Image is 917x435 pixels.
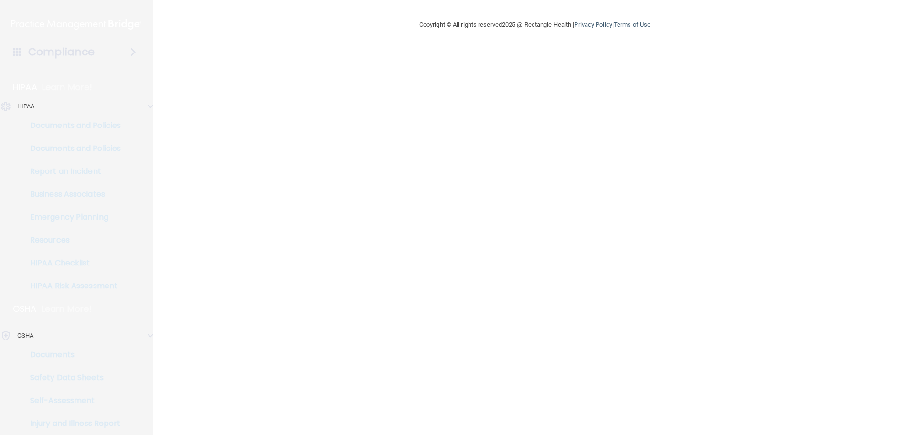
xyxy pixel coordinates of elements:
p: Safety Data Sheets [6,373,137,382]
p: HIPAA Checklist [6,258,137,268]
a: Privacy Policy [574,21,612,28]
p: Self-Assessment [6,396,137,405]
h4: Compliance [28,45,95,59]
p: Resources [6,235,137,245]
p: Business Associates [6,190,137,199]
p: OSHA [13,303,37,315]
div: Copyright © All rights reserved 2025 @ Rectangle Health | | [361,10,709,40]
p: HIPAA [17,101,35,112]
p: Documents and Policies [6,121,137,130]
p: Documents and Policies [6,144,137,153]
p: Learn More! [42,303,92,315]
p: Learn More! [42,82,93,93]
p: HIPAA [13,82,37,93]
p: Emergency Planning [6,212,137,222]
img: PMB logo [11,15,141,34]
p: Injury and Illness Report [6,419,137,428]
p: Report an Incident [6,167,137,176]
p: Documents [6,350,137,360]
p: OSHA [17,330,33,341]
a: Terms of Use [614,21,650,28]
p: HIPAA Risk Assessment [6,281,137,291]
